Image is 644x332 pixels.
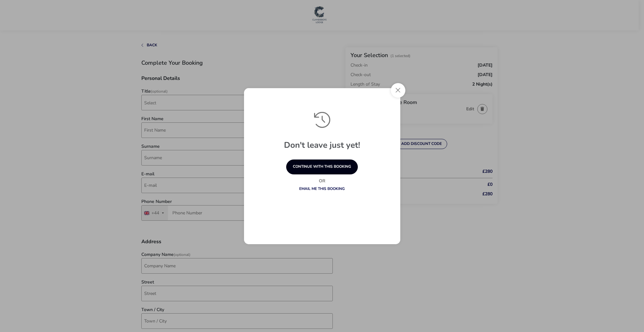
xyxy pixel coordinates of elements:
button: Close [391,83,405,98]
p: Or [271,178,373,184]
button: continue with this booking [286,159,358,174]
h1: Don't leave just yet! [253,141,391,159]
a: Email me this booking [299,186,345,191]
div: exitPrevention [244,88,400,244]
